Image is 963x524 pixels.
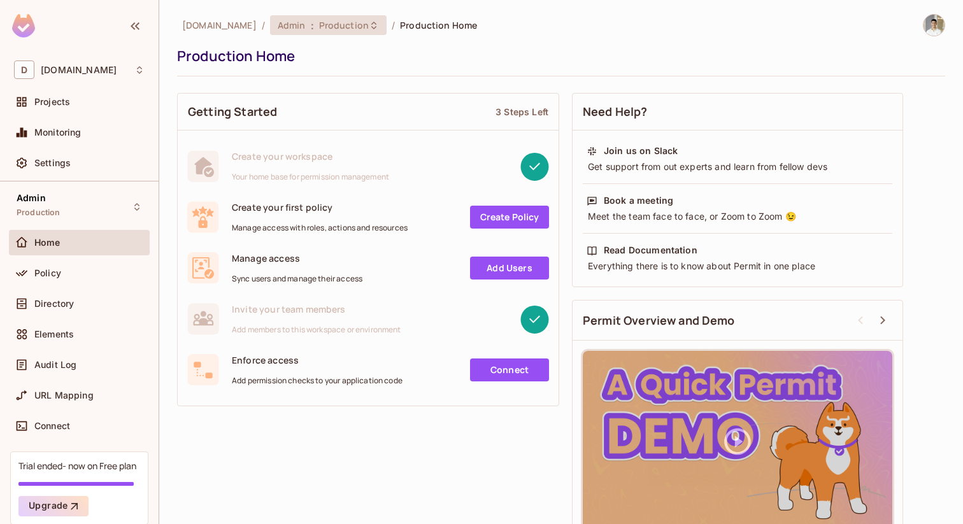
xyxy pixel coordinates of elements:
[278,19,306,31] span: Admin
[924,15,945,36] img: omer@permit.io
[34,127,82,138] span: Monitoring
[18,460,136,472] div: Trial ended- now on Free plan
[34,329,74,339] span: Elements
[34,158,71,168] span: Settings
[604,145,678,157] div: Join us on Slack
[232,325,401,335] span: Add members to this workspace or environment
[232,150,389,162] span: Create your workspace
[232,354,403,366] span: Enforce access
[18,496,89,516] button: Upgrade
[34,237,61,248] span: Home
[392,19,395,31] li: /
[583,313,735,329] span: Permit Overview and Demo
[587,260,888,273] div: Everything there is to know about Permit in one place
[232,252,362,264] span: Manage access
[232,223,408,233] span: Manage access with roles, actions and resources
[470,358,549,381] a: Connect
[232,376,403,386] span: Add permission checks to your application code
[41,65,117,75] span: Workspace: deuna.com
[470,206,549,229] a: Create Policy
[14,60,34,79] span: D
[232,201,408,213] span: Create your first policy
[400,19,477,31] span: Production Home
[604,194,673,207] div: Book a meeting
[34,421,70,431] span: Connect
[587,160,888,173] div: Get support from out experts and learn from fellow devs
[34,390,94,400] span: URL Mapping
[262,19,265,31] li: /
[34,268,61,278] span: Policy
[604,244,697,257] div: Read Documentation
[319,19,369,31] span: Production
[232,274,362,284] span: Sync users and manage their access
[188,104,277,120] span: Getting Started
[232,303,401,315] span: Invite your team members
[470,257,549,280] a: Add Users
[17,208,61,218] span: Production
[34,97,70,107] span: Projects
[177,46,939,66] div: Production Home
[182,19,257,31] span: the active workspace
[587,210,888,223] div: Meet the team face to face, or Zoom to Zoom 😉
[12,14,35,38] img: SReyMgAAAABJRU5ErkJggg==
[17,193,46,203] span: Admin
[232,172,389,182] span: Your home base for permission management
[34,360,76,370] span: Audit Log
[496,106,548,118] div: 3 Steps Left
[34,299,74,309] span: Directory
[583,104,648,120] span: Need Help?
[310,20,315,31] span: :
